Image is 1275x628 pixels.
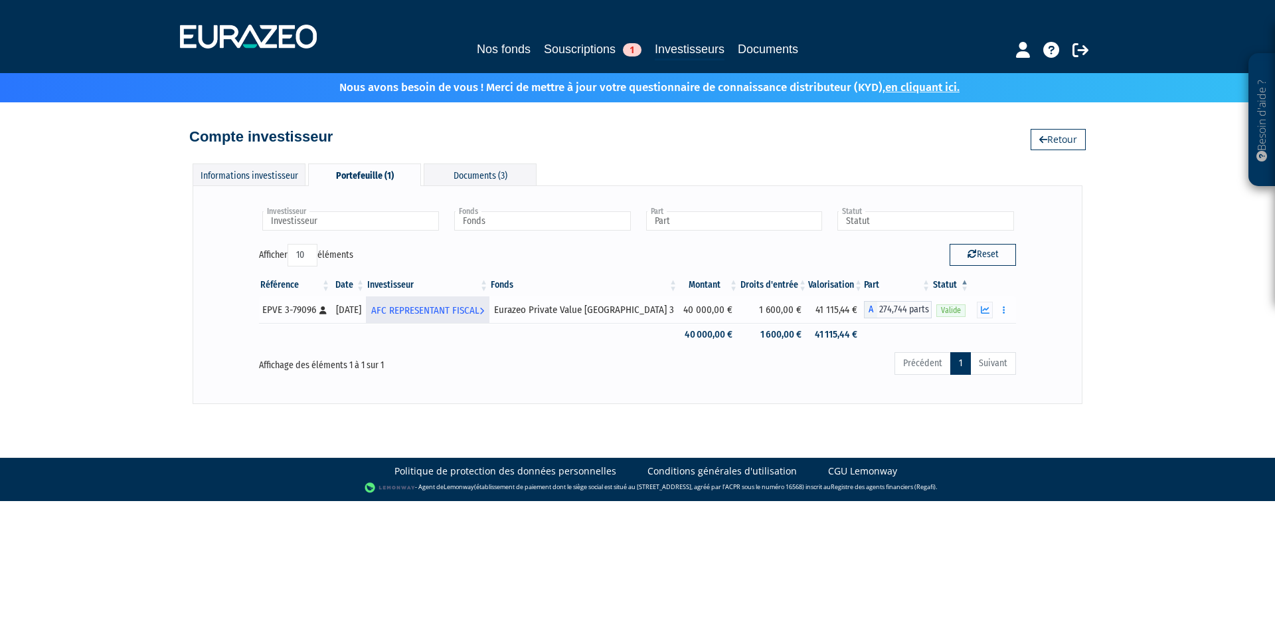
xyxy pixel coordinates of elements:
[494,303,674,317] div: Eurazeo Private Value [GEOGRAPHIC_DATA] 3
[679,296,739,323] td: 40 000,00 €
[365,481,416,494] img: logo-lemonway.png
[936,304,966,317] span: Valide
[885,80,960,94] a: en cliquant ici.
[808,323,864,346] td: 41 115,44 €
[444,482,474,491] a: Lemonway
[932,274,970,296] th: Statut : activer pour trier la colonne par ordre d&eacute;croissant
[808,296,864,323] td: 41 115,44 €
[336,303,361,317] div: [DATE]
[13,481,1262,494] div: - Agent de (établissement de paiement dont le siège social est situé au [STREET_ADDRESS], agréé p...
[647,465,797,478] a: Conditions générales d'utilisation
[544,40,641,58] a: Souscriptions1
[259,244,353,266] label: Afficher éléments
[366,296,489,323] a: AFC REPRESENTANT FISCAL
[394,465,616,478] a: Politique de protection des données personnelles
[623,43,641,56] span: 1
[262,303,327,317] div: EPVE 3-79096
[1254,60,1270,180] p: Besoin d'aide ?
[950,352,971,375] a: 1
[679,274,739,296] th: Montant: activer pour trier la colonne par ordre croissant
[424,163,537,185] div: Documents (3)
[679,323,739,346] td: 40 000,00 €
[319,306,327,314] i: [Français] Personne physique
[864,274,932,296] th: Part: activer pour trier la colonne par ordre croissant
[864,301,877,318] span: A
[877,301,932,318] span: 274,744 parts
[831,482,936,491] a: Registre des agents financiers (Regafi)
[828,465,897,478] a: CGU Lemonway
[655,40,724,60] a: Investisseurs
[288,244,317,266] select: Afficheréléments
[301,76,960,96] p: Nous avons besoin de vous ! Merci de mettre à jour votre questionnaire de connaissance distribute...
[479,298,484,323] i: Voir l'investisseur
[180,25,317,49] img: 1732889491-logotype_eurazeo_blanc_rvb.png
[739,296,808,323] td: 1 600,00 €
[477,40,531,58] a: Nos fonds
[193,163,305,185] div: Informations investisseur
[331,274,366,296] th: Date: activer pour trier la colonne par ordre croissant
[366,274,489,296] th: Investisseur: activer pour trier la colonne par ordre croissant
[259,274,331,296] th: Référence : activer pour trier la colonne par ordre croissant
[739,274,808,296] th: Droits d'entrée: activer pour trier la colonne par ordre croissant
[371,298,479,323] span: AFC REPRESENTANT FISCAL
[189,129,333,145] h4: Compte investisseur
[1031,129,1086,150] a: Retour
[950,244,1016,265] button: Reset
[739,323,808,346] td: 1 600,00 €
[489,274,679,296] th: Fonds: activer pour trier la colonne par ordre croissant
[808,274,864,296] th: Valorisation: activer pour trier la colonne par ordre croissant
[259,351,563,372] div: Affichage des éléments 1 à 1 sur 1
[864,301,932,318] div: A - Eurazeo Private Value Europe 3
[738,40,798,58] a: Documents
[308,163,421,186] div: Portefeuille (1)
